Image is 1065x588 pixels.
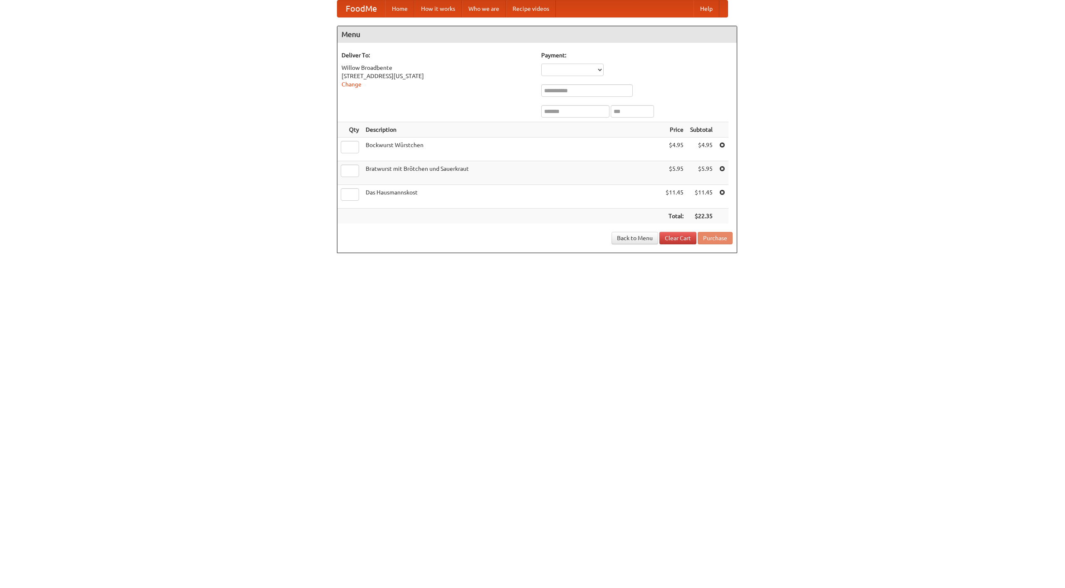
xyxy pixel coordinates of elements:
[698,232,733,244] button: Purchase
[687,138,716,161] td: $4.95
[662,161,687,185] td: $5.95
[687,185,716,209] td: $11.45
[337,26,737,43] h4: Menu
[337,0,385,17] a: FoodMe
[342,72,533,80] div: [STREET_ADDRESS][US_STATE]
[687,161,716,185] td: $5.95
[687,209,716,224] th: $22.35
[662,138,687,161] td: $4.95
[541,51,733,59] h5: Payment:
[362,161,662,185] td: Bratwurst mit Brötchen und Sauerkraut
[342,81,362,88] a: Change
[362,138,662,161] td: Bockwurst Würstchen
[337,122,362,138] th: Qty
[362,185,662,209] td: Das Hausmannskost
[385,0,414,17] a: Home
[687,122,716,138] th: Subtotal
[342,64,533,72] div: Willow Broadbente
[659,232,696,244] a: Clear Cart
[612,232,658,244] a: Back to Menu
[362,122,662,138] th: Description
[662,185,687,209] td: $11.45
[662,122,687,138] th: Price
[342,51,533,59] h5: Deliver To:
[693,0,719,17] a: Help
[662,209,687,224] th: Total:
[462,0,506,17] a: Who we are
[414,0,462,17] a: How it works
[506,0,556,17] a: Recipe videos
